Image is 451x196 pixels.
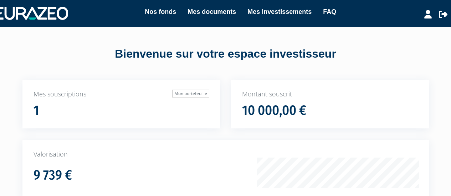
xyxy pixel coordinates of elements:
[242,103,306,118] h1: 10 000,00 €
[323,7,336,17] a: FAQ
[188,7,236,17] a: Mes documents
[34,168,72,183] h1: 9 739 €
[145,7,176,17] a: Nos fonds
[34,150,418,159] p: Valorisation
[242,90,418,99] p: Montant souscrit
[34,90,209,99] p: Mes souscriptions
[34,103,39,118] h1: 1
[247,7,312,17] a: Mes investissements
[5,46,446,62] div: Bienvenue sur votre espace investisseur
[172,90,209,97] a: Mon portefeuille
